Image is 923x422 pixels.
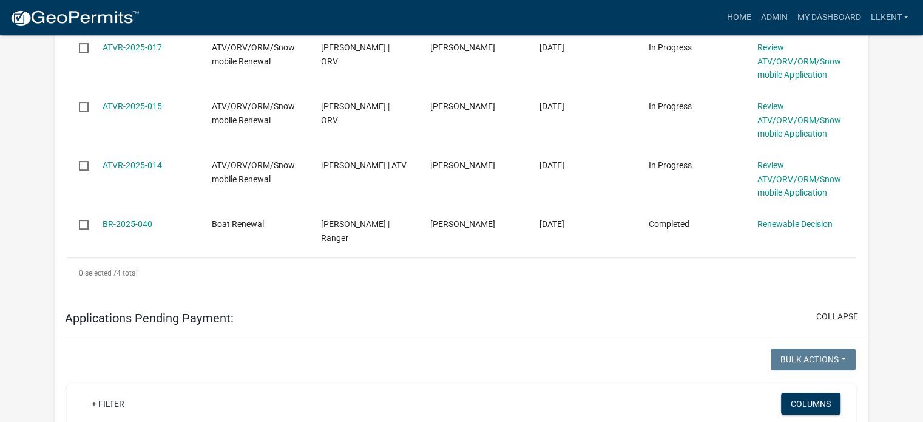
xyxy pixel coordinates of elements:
a: ATVR-2025-014 [103,160,162,170]
a: ATVR-2025-017 [103,43,162,52]
a: Home [722,6,756,29]
span: In Progress [648,43,691,52]
button: Bulk Actions [771,349,856,370]
span: In Progress [648,160,691,170]
button: Columns [781,393,840,415]
span: Jesse Riley [430,219,495,229]
h5: Applications Pending Payment: [65,311,234,325]
span: Completed [648,219,689,229]
span: 10/08/2025 [539,43,564,52]
a: Review ATV/ORV/ORM/Snowmobile Application [757,43,840,80]
a: Admin [756,6,792,29]
span: Jesse Riley | Ranger [321,219,390,243]
span: 03/07/2025 [539,219,564,229]
a: Renewable Decision [757,219,832,229]
span: In Progress [648,101,691,111]
span: Wayne Johnston | ORV [321,43,390,66]
a: Review ATV/ORV/ORM/Snowmobile Application [757,101,840,139]
a: My Dashboard [792,6,865,29]
span: 0 selected / [79,269,117,277]
span: ATV/ORV/ORM/Snowmobile Renewal [212,101,295,125]
a: + Filter [82,393,134,415]
span: ATV/ORV/ORM/Snowmobile Renewal [212,160,295,184]
span: Wayne Johnston [430,43,495,52]
a: BR-2025-040 [103,219,152,229]
span: Gregory R Greiner | ATV [321,160,407,170]
span: Robert Sutton | ORV [321,101,390,125]
a: Review ATV/ORV/ORM/Snowmobile Application [757,160,840,198]
a: llkent [865,6,913,29]
span: 10/06/2025 [539,160,564,170]
div: 4 total [67,258,856,288]
span: Robert Sutton [430,101,495,111]
span: ATV/ORV/ORM/Snowmobile Renewal [212,43,295,66]
span: Gregory R Greiner [430,160,495,170]
button: collapse [816,310,858,323]
span: Boat Renewal [212,219,264,229]
span: 10/06/2025 [539,101,564,111]
a: ATVR-2025-015 [103,101,162,111]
